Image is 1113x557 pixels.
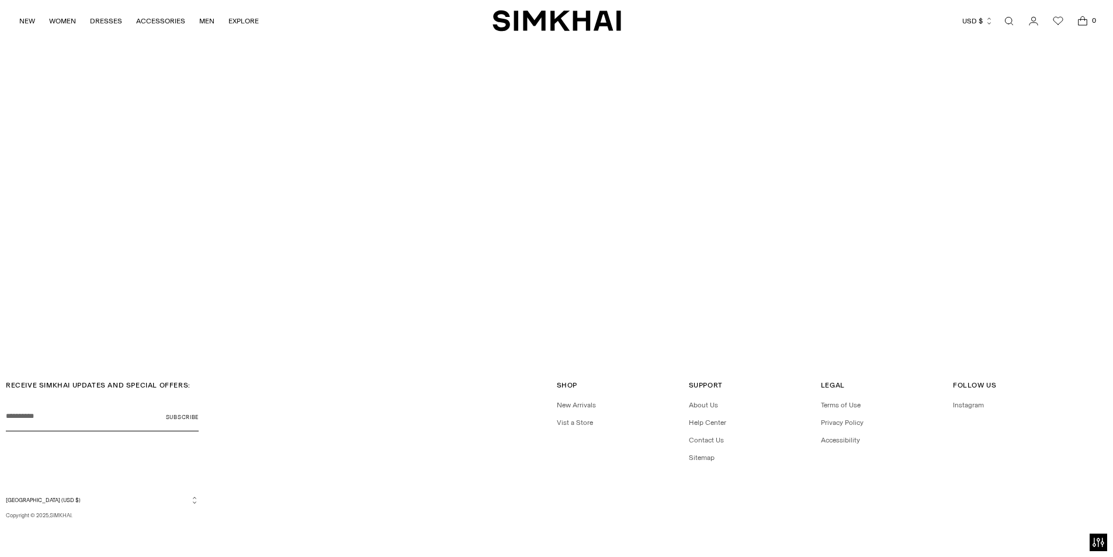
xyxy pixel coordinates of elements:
[953,401,984,409] a: Instagram
[1071,9,1094,33] a: Open cart modal
[493,9,621,32] a: SIMKHAI
[821,418,864,427] a: Privacy Policy
[557,418,593,427] a: Vist a Store
[199,8,214,34] a: MEN
[953,381,996,389] span: Follow Us
[821,381,845,389] span: Legal
[557,381,577,389] span: Shop
[821,401,861,409] a: Terms of Use
[50,512,71,518] a: SIMKHAI
[1088,15,1099,26] span: 0
[821,436,860,444] a: Accessibility
[523,312,590,320] span: SPRING 2026 SHOW
[523,312,590,323] a: SPRING 2026 SHOW
[689,401,718,409] a: About Us
[6,511,199,520] p: Copyright © 2025, .
[689,418,726,427] a: Help Center
[166,402,199,431] button: Subscribe
[689,436,724,444] a: Contact Us
[557,401,596,409] a: New Arrivals
[997,9,1021,33] a: Open search modal
[136,8,185,34] a: ACCESSORIES
[1046,9,1070,33] a: Wishlist
[1022,9,1045,33] a: Go to the account page
[6,496,199,504] button: [GEOGRAPHIC_DATA] (USD $)
[6,381,190,389] span: RECEIVE SIMKHAI UPDATES AND SPECIAL OFFERS:
[689,381,723,389] span: Support
[228,8,259,34] a: EXPLORE
[19,8,35,34] a: NEW
[49,8,76,34] a: WOMEN
[962,8,993,34] button: USD $
[689,454,715,462] a: Sitemap
[90,8,122,34] a: DRESSES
